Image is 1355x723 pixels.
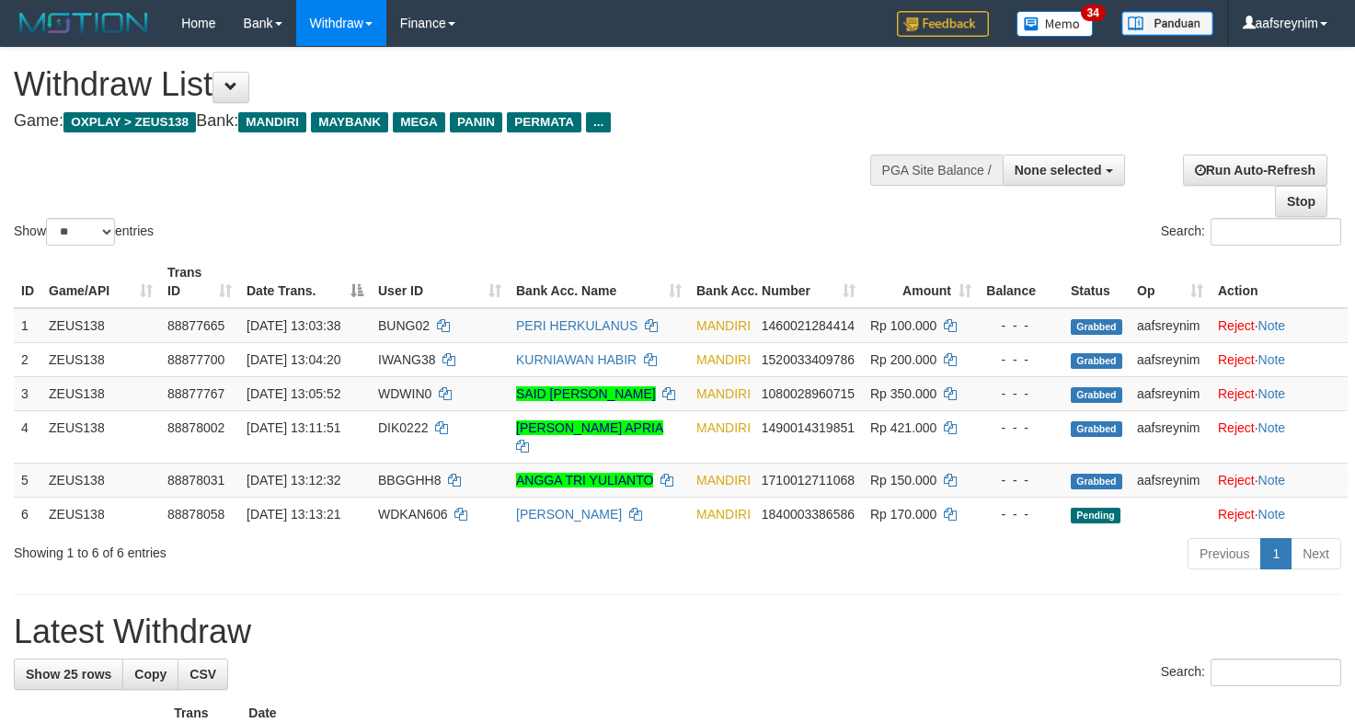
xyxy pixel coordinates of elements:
[1218,420,1255,435] a: Reject
[247,386,340,401] span: [DATE] 13:05:52
[1003,155,1125,186] button: None selected
[689,256,863,308] th: Bank Acc. Number: activate to sort column ascending
[1258,507,1286,522] a: Note
[14,376,41,410] td: 3
[516,473,653,488] a: ANGGA TRI YULIANTO
[1071,474,1122,489] span: Grabbed
[1183,155,1327,186] a: Run Auto-Refresh
[14,342,41,376] td: 2
[870,352,936,367] span: Rp 200.000
[378,352,436,367] span: IWANG38
[167,352,224,367] span: 88877700
[870,386,936,401] span: Rp 350.000
[247,507,340,522] span: [DATE] 13:13:21
[1130,256,1211,308] th: Op: activate to sort column ascending
[1211,308,1348,343] td: ·
[1211,218,1341,246] input: Search:
[41,463,160,497] td: ZEUS138
[378,473,441,488] span: BBGGHH8
[14,112,885,131] h4: Game: Bank:
[1071,387,1122,403] span: Grabbed
[167,473,224,488] span: 88878031
[1130,342,1211,376] td: aafsreynim
[1015,163,1102,178] span: None selected
[986,505,1056,523] div: - - -
[1211,410,1348,463] td: ·
[1071,508,1120,523] span: Pending
[986,471,1056,489] div: - - -
[122,659,178,690] a: Copy
[247,420,340,435] span: [DATE] 13:11:51
[1161,218,1341,246] label: Search:
[986,350,1056,369] div: - - -
[516,318,637,333] a: PERI HERKULANUS
[167,507,224,522] span: 88878058
[1211,256,1348,308] th: Action
[167,420,224,435] span: 88878002
[986,316,1056,335] div: - - -
[516,507,622,522] a: [PERSON_NAME]
[1218,473,1255,488] a: Reject
[26,667,111,682] span: Show 25 rows
[696,420,751,435] span: MANDIRI
[378,386,431,401] span: WDWIN0
[14,410,41,463] td: 4
[696,473,751,488] span: MANDIRI
[238,112,306,132] span: MANDIRI
[1291,538,1341,569] a: Next
[14,614,1341,650] h1: Latest Withdraw
[1130,410,1211,463] td: aafsreynim
[378,318,430,333] span: BUNG02
[1258,352,1286,367] a: Note
[1211,342,1348,376] td: ·
[41,376,160,410] td: ZEUS138
[46,218,115,246] select: Showentries
[762,420,855,435] span: Copy 1490014319851 to clipboard
[167,386,224,401] span: 88877767
[14,256,41,308] th: ID
[1071,421,1122,437] span: Grabbed
[696,318,751,333] span: MANDIRI
[41,410,160,463] td: ZEUS138
[516,386,656,401] a: SAID [PERSON_NAME]
[870,420,936,435] span: Rp 421.000
[1258,318,1286,333] a: Note
[986,384,1056,403] div: - - -
[1063,256,1130,308] th: Status
[450,112,502,132] span: PANIN
[189,667,216,682] span: CSV
[1260,538,1292,569] a: 1
[870,507,936,522] span: Rp 170.000
[1275,186,1327,217] a: Stop
[1071,319,1122,335] span: Grabbed
[1081,5,1106,21] span: 34
[1211,463,1348,497] td: ·
[696,386,751,401] span: MANDIRI
[41,342,160,376] td: ZEUS138
[134,667,167,682] span: Copy
[14,66,885,103] h1: Withdraw List
[979,256,1063,308] th: Balance
[870,473,936,488] span: Rp 150.000
[14,463,41,497] td: 5
[247,352,340,367] span: [DATE] 13:04:20
[516,420,663,435] a: [PERSON_NAME] APRIA
[1258,420,1286,435] a: Note
[378,507,447,522] span: WDKAN606
[863,256,979,308] th: Amount: activate to sort column ascending
[41,308,160,343] td: ZEUS138
[1016,11,1094,37] img: Button%20Memo.svg
[378,420,428,435] span: DIK0222
[1121,11,1213,36] img: panduan.png
[1258,386,1286,401] a: Note
[509,256,689,308] th: Bank Acc. Name: activate to sort column ascending
[311,112,388,132] span: MAYBANK
[1161,659,1341,686] label: Search:
[371,256,509,308] th: User ID: activate to sort column ascending
[1218,352,1255,367] a: Reject
[1130,308,1211,343] td: aafsreynim
[239,256,371,308] th: Date Trans.: activate to sort column descending
[1218,507,1255,522] a: Reject
[14,497,41,531] td: 6
[247,318,340,333] span: [DATE] 13:03:38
